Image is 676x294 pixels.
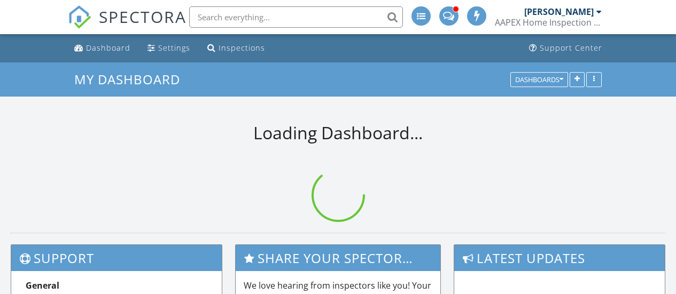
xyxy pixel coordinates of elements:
div: Inspections [219,43,265,53]
div: Support Center [540,43,602,53]
div: Settings [158,43,190,53]
a: Support Center [525,38,607,58]
div: Dashboards [515,76,563,83]
strong: General [26,280,59,291]
a: Dashboard [70,38,135,58]
span: SPECTORA [99,5,187,28]
img: The Best Home Inspection Software - Spectora [68,5,91,29]
div: [PERSON_NAME] [524,6,594,17]
h3: Share Your Spectora Experience [236,245,440,271]
h3: Support [11,245,222,271]
input: Search everything... [189,6,403,28]
button: Dashboards [510,72,568,87]
a: My Dashboard [74,70,189,88]
div: AAPEX Home Inspection Services [495,17,602,28]
a: SPECTORA [68,14,187,37]
a: Inspections [203,38,269,58]
a: Settings [143,38,195,58]
div: Dashboard [86,43,130,53]
h3: Latest Updates [454,245,665,271]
